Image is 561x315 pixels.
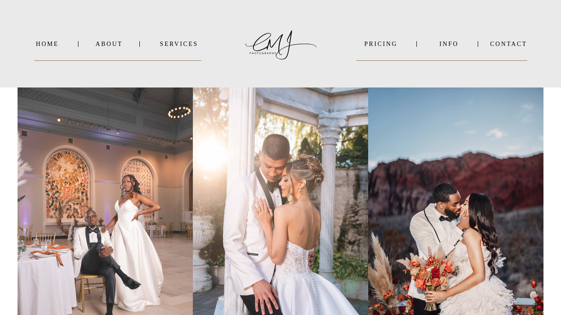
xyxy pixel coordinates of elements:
[157,41,201,47] a: SERVICES
[34,41,60,47] a: Home
[356,41,405,47] a: PRICING
[428,41,470,47] a: INFO
[96,41,122,47] a: About
[490,41,527,47] a: Contact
